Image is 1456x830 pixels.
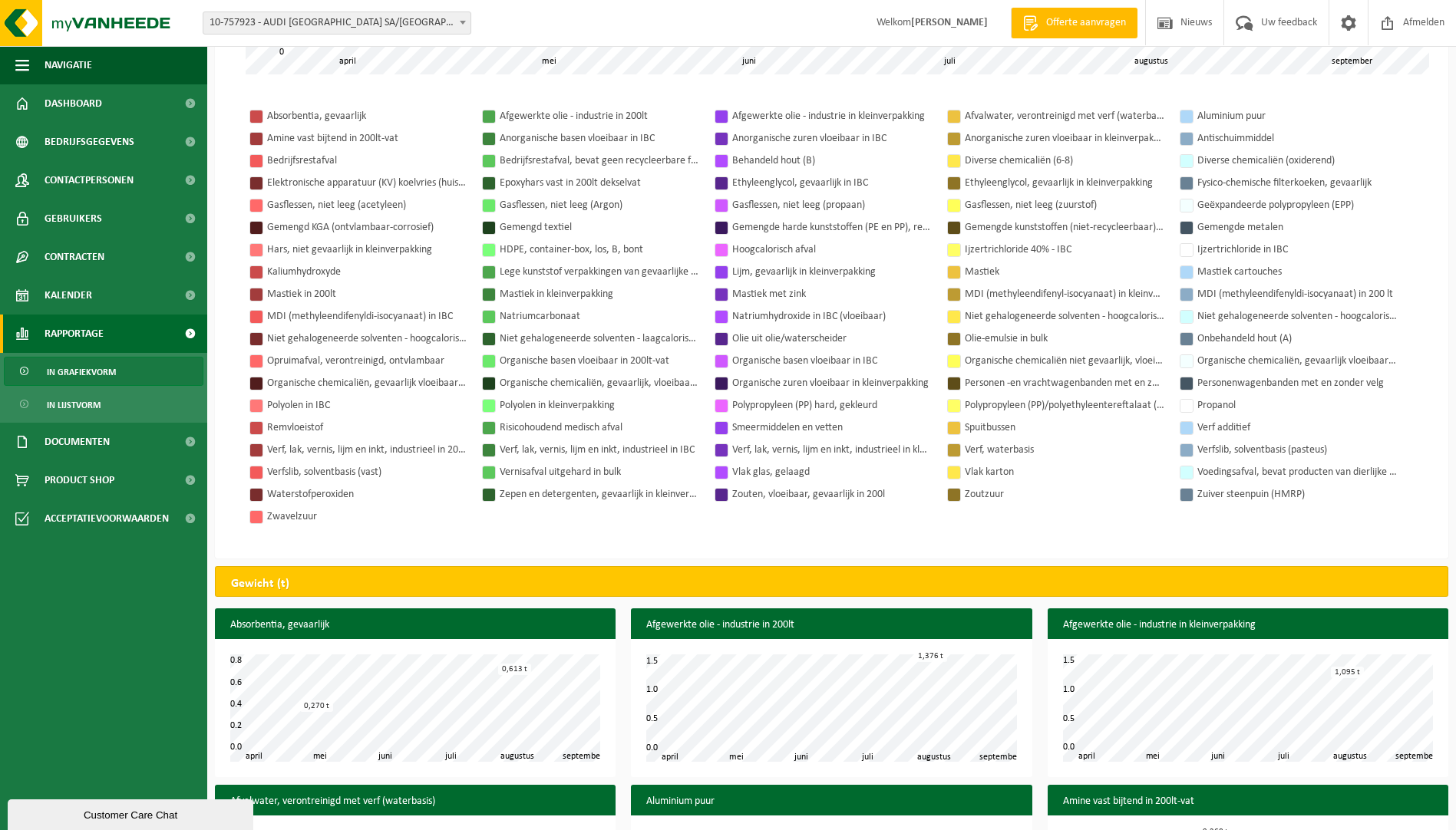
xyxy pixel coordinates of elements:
span: 10-757923 - AUDI BRUSSELS SA/NV - VORST [203,12,470,34]
div: Niet gehalogeneerde solventen - hoogcalorisch in kleinverpakking [267,329,467,348]
h3: Amine vast bijtend in 200lt-vat [1048,785,1448,818]
div: Ethyleenglycol, gevaarlijk in IBC [732,173,932,193]
div: MDI (methyleendifenyldi-isocyanaat) in IBC [267,307,467,326]
div: Gasflessen, niet leeg (Argon) [500,196,699,215]
span: In grafiekvorm [47,357,116,387]
span: Kalender [45,276,92,315]
div: Bedrijfsrestafval [267,151,467,170]
div: Olie uit olie/waterscheider [732,329,932,348]
a: In grafiekvorm [4,357,203,386]
div: Anorganische zuren vloeibaar in IBC [732,129,932,148]
div: Polyolen in IBC [267,396,467,415]
div: Epoxyhars vast in 200lt dekselvat [500,173,699,193]
div: Mastiek in kleinverpakking [500,285,699,304]
h3: Afgewerkte olie - industrie in kleinverpakking [1048,608,1448,642]
div: Hars, niet gevaarlijk in kleinverpakking [267,240,467,259]
div: Diverse chemicaliën (oxiderend) [1197,151,1397,170]
div: Olie-emulsie in bulk [965,329,1164,348]
div: Geëxpandeerde polypropyleen (EPP) [1197,196,1397,215]
div: Anorganische basen vloeibaar in IBC [500,129,699,148]
div: Diverse chemicaliën (6-8) [965,151,1164,170]
div: Organische chemicaliën, gevaarlijk vloeibaar in kleinverpakking [267,374,467,393]
h3: Afvalwater, verontreinigd met verf (waterbasis) [215,785,616,818]
div: Remvloeistof [267,418,467,437]
h3: Afgewerkte olie - industrie in 200lt [631,608,1032,642]
div: Verf, waterbasis [965,440,1164,459]
div: Behandeld hout (B) [732,151,932,170]
div: Zouten, vloeibaar, gevaarlijk in 200l [732,485,932,504]
div: Gemengd KGA (ontvlambaar-corrosief) [267,218,467,237]
h2: Gewicht (t) [216,567,305,601]
div: 1,376 t [914,650,947,662]
div: Polyolen in kleinverpakking [500,396,699,415]
div: Organische chemicaliën niet gevaarlijk, vloeibaar in IBC [965,351,1164,371]
div: Vlak glas, gelaagd [732,463,932,482]
div: Ethyleenglycol, gevaarlijk in kleinverpakking [965,173,1164,193]
span: Dashboard [45,84,102,123]
div: Gemengd textiel [500,218,699,237]
div: Mastiek in 200lt [267,285,467,304]
div: Waterstofperoxiden [267,485,467,504]
a: Offerte aanvragen [1011,8,1137,38]
div: Gemengde kunststoffen (niet-recycleerbaar), exclusief PVC [965,218,1164,237]
h3: Aluminium puur [631,785,1032,818]
div: MDI (methyleendifenyl-isocyanaat) in kleinverpakking [965,285,1164,304]
span: In lijstvorm [47,390,101,420]
div: Risicohoudend medisch afval [500,418,699,437]
div: Lege kunststof verpakkingen van gevaarlijke stoffen [500,262,699,282]
div: Organische basen vloeibaar in 200lt-vat [500,351,699,371]
div: Polypropyleen (PP) hard, gekleurd [732,396,932,415]
div: Zoutzuur [965,485,1164,504]
div: Onbehandeld hout (A) [1197,329,1397,348]
a: In lijstvorm [4,390,203,419]
div: 0,270 t [300,700,333,712]
div: Natriumcarbonaat [500,307,699,326]
span: Acceptatievoorwaarden [45,499,169,538]
span: Gebruikers [45,199,102,238]
div: Polypropyleen (PP)/polyethyleentereftalaat (PET) spanbanden [965,396,1164,415]
div: Ijzertrichloride 40% - IBC [965,240,1164,259]
iframe: chat widget [8,796,256,830]
div: Organische chemicaliën, gevaarlijk, vloeibaar in IBC [500,374,699,393]
div: Niet gehalogeneerde solventen - laagcalorisch in 200lt-vat [500,329,699,348]
span: Bedrijfsgegevens [45,123,134,161]
span: Product Shop [45,461,114,499]
div: Mastiek cartouches [1197,262,1397,282]
div: Afgewerkte olie - industrie in kleinverpakking [732,107,932,126]
span: 10-757923 - AUDI BRUSSELS SA/NV - VORST [203,12,471,35]
strong: [PERSON_NAME] [911,17,988,28]
span: Rapportage [45,315,104,353]
div: Antischuimmiddel [1197,129,1397,148]
div: Niet gehalogeneerde solventen - hoogcalorisch in IBC [1197,307,1397,326]
div: Mastiek [965,262,1164,282]
div: Vlak karton [965,463,1164,482]
div: Gemengde harde kunststoffen (PE en PP), recycleerbaar (industrieel) [732,218,932,237]
div: 0,613 t [498,664,531,675]
div: Opruimafval, verontreinigd, ontvlambaar [267,351,467,371]
div: Voedingsafval, bevat producten van dierlijke oorsprong, onverpakt, categorie 3 [1197,463,1397,482]
div: Gasflessen, niet leeg (acetyleen) [267,196,467,215]
div: Zwavelzuur [267,507,467,526]
div: Verf, lak, vernis, lijm en inkt, industrieel in kleinverpakking [732,440,932,459]
div: MDI (methyleendifenyldi-isocyanaat) in 200 lt [1197,285,1397,304]
div: Verf additief [1197,418,1397,437]
div: Gemengde metalen [1197,218,1397,237]
div: Verfslib, solventbasis (pasteus) [1197,440,1397,459]
div: Ijzertrichloride in IBC [1197,240,1397,259]
div: Verf, lak, vernis, lijm en inkt, industrieel in 200lt-vat [267,440,467,459]
div: Niet gehalogeneerde solventen - hoogcalorisch in 200lt-vat [965,307,1164,326]
div: Anorganische zuren vloeibaar in kleinverpakking [965,129,1164,148]
div: Gasflessen, niet leeg (propaan) [732,196,932,215]
span: Documenten [45,423,110,461]
div: Propanol [1197,396,1397,415]
div: Zepen en detergenten, gevaarlijk in kleinverpakking [500,485,699,504]
div: Amine vast bijtend in 200lt-vat [267,129,467,148]
div: Organische zuren vloeibaar in kleinverpakking [732,374,932,393]
div: Verf, lak, vernis, lijm en inkt, industrieel in IBC [500,440,699,459]
div: Organische basen vloeibaar in IBC [732,351,932,371]
div: Fysico-chemische filterkoeken, gevaarlijk [1197,173,1397,193]
div: Afvalwater, verontreinigd met verf (waterbasis) [965,107,1164,126]
div: Afgewerkte olie - industrie in 200lt [500,107,699,126]
div: Natriumhydroxide in IBC (vloeibaar) [732,307,932,326]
